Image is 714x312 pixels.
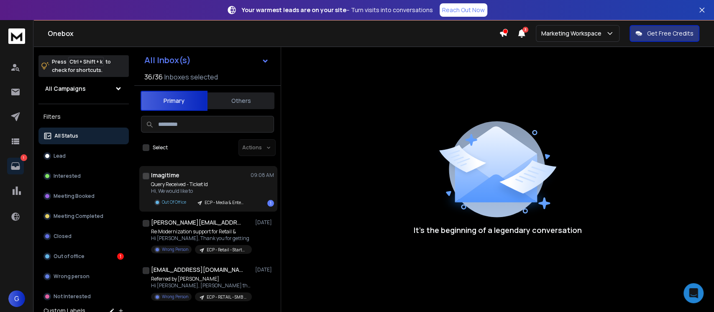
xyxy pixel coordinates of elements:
p: [DATE] [255,266,274,273]
div: 1 [117,253,124,260]
p: Hi [PERSON_NAME], Thank you for getting [151,235,251,242]
button: Closed [38,228,129,245]
p: Out Of Office [162,199,186,205]
div: 1 [267,200,274,207]
button: All Campaigns [38,80,129,97]
button: All Status [38,128,129,144]
button: Others [207,92,274,110]
p: Lead [54,153,66,159]
p: Meeting Booked [54,193,95,199]
span: 3 [522,27,528,33]
label: Select [153,144,168,151]
img: logo [8,28,25,44]
p: Hi [PERSON_NAME], [PERSON_NAME] thought it [151,282,251,289]
p: Reach Out Now [442,6,485,14]
h1: [PERSON_NAME][EMAIL_ADDRESS][DOMAIN_NAME] [151,218,243,227]
p: Referred by [PERSON_NAME] [151,276,251,282]
h1: All Inbox(s) [144,56,191,64]
p: ECP - RETAIL - SMB | [PERSON_NAME] [207,294,247,300]
a: Reach Out Now [440,3,487,17]
p: Query Received - Ticket Id [151,181,250,188]
p: Closed [54,233,72,240]
p: Wrong person [54,273,90,280]
button: Not Interested [38,288,129,305]
strong: Your warmest leads are on your site [242,6,346,14]
p: It’s the beginning of a legendary conversation [414,224,582,236]
p: Wrong Person [162,294,188,300]
h1: Imagitime [151,171,179,179]
p: Interested [54,173,81,179]
button: G [8,290,25,307]
p: Hi, We would like to [151,188,250,194]
h1: [EMAIL_ADDRESS][DOMAIN_NAME] [151,266,243,274]
button: Primary [141,91,207,111]
h3: Inboxes selected [164,72,218,82]
button: Out of office1 [38,248,129,265]
button: Interested [38,168,129,184]
button: All Inbox(s) [138,52,276,69]
h3: Filters [38,111,129,123]
p: All Status [54,133,78,139]
p: Re:Modernization support for Retail & [151,228,251,235]
p: Wrong Person [162,246,188,253]
button: Meeting Booked [38,188,129,205]
button: Lead [38,148,129,164]
p: ECP - Retail - Startup | [PERSON_NAME] [207,247,247,253]
p: Meeting Completed [54,213,103,220]
span: 36 / 36 [144,72,163,82]
p: Get Free Credits [647,29,694,38]
button: Get Free Credits [630,25,699,42]
p: ECP - Media & Entertainment SMB | [PERSON_NAME] [205,199,245,206]
a: 1 [7,158,24,174]
p: [DATE] [255,219,274,226]
button: Wrong person [38,268,129,285]
p: Not Interested [54,293,91,300]
p: Press to check for shortcuts. [52,58,111,74]
p: 1 [20,154,27,161]
p: Marketing Workspace [541,29,605,38]
button: Meeting Completed [38,208,129,225]
p: 09:08 AM [251,172,274,179]
div: Open Intercom Messenger [683,283,704,303]
p: – Turn visits into conversations [242,6,433,14]
h1: Onebox [48,28,499,38]
p: Out of office [54,253,84,260]
h1: All Campaigns [45,84,86,93]
span: Ctrl + Shift + k [68,57,104,66]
